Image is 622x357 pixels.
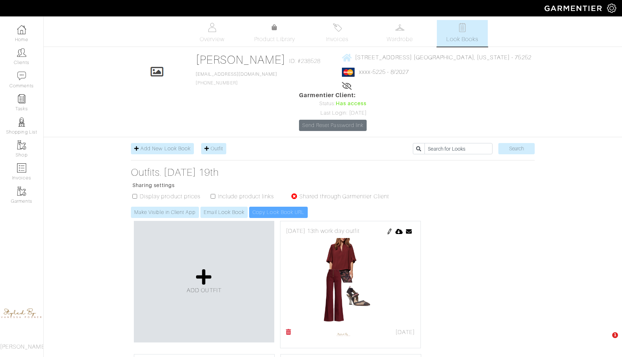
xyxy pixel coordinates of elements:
[17,48,26,57] img: clients-icon-6bae9207a08558b7cb47a8932f037763ab4055f8c8b6bfacd5dc20c3e0201464.png
[387,229,392,234] img: pen-cf24a1663064a2ec1b9c1bd2387e9de7a2fa800b781884d57f21acf72779bad2.png
[424,143,493,154] input: Search for Looks
[299,100,367,108] div: Status:
[17,187,26,196] img: garments-icon-b7da505a4dc4fd61783c78ac3ca0ef83fa9d6f193b1c9dc38574b1d14d53ca28.png
[374,20,425,47] a: Wardrobe
[249,23,300,44] a: Product Library
[387,35,413,44] span: Wardrobe
[17,163,26,172] img: orders-icon-0abe47150d42831381b5fb84f609e132dff9fe21cb692f30cb5eec754e2cba89.png
[200,207,248,218] a: Email Look Book
[218,192,274,201] label: Include product links
[286,227,415,235] div: [DATE] 13th work day outfit
[612,332,618,338] span: 1
[187,20,238,47] a: Overview
[446,35,479,44] span: Look Books
[336,328,351,342] img: 1758472954373.png
[437,20,488,47] a: Look Books
[208,23,217,32] img: basicinfo-40fd8af6dae0f16599ec9e87c0ef1c0a1fdea2edbe929e3d69a839185d80c458.svg
[211,146,223,151] span: Outfit
[17,140,26,150] img: garments-icon-b7da505a4dc4fd61783c78ac3ca0ef83fa9d6f193b1c9dc38574b1d14d53ca28.png
[395,23,404,32] img: wardrobe-487a4870c1b7c33e795ec22d11cfc2ed9d08956e64fb3008fe2437562e282088.svg
[289,57,321,66] span: ID: #238528
[196,53,286,66] a: [PERSON_NAME]
[326,35,348,44] span: Invoices
[286,235,415,326] img: 1760058553.png
[607,4,616,13] img: gear-icon-white-bd11855cb880d31180b6d7d6211b90ccbf57a29d726f0c71d8c61bd08dd39cc2.png
[17,25,26,34] img: dashboard-icon-dbcd8f5a0b271acd01030246c82b418ddd0df26cd7fceb0bd07c9910d44c42f6.png
[333,23,342,32] img: orders-27d20c2124de7fd6de4e0e44c1d41de31381a507db9b33961299e4e07d508b8c.svg
[17,118,26,127] img: stylists-icon-eb353228a002819b7ec25b43dbf5f0378dd9e0616d9560372ff212230b889e62.png
[299,192,389,201] label: Shared through Garmentier Client
[312,20,363,47] a: Invoices
[196,72,277,77] a: [EMAIL_ADDRESS][DOMAIN_NAME]
[187,268,222,295] a: ADD OUTFIT
[336,100,367,108] span: Has access
[342,68,355,77] img: mastercard-2c98a0d54659f76b027c6839bea21931c3e23d06ea5b2b5660056f2e14d2f154.png
[359,69,409,75] a: xxxx-5225 - 8/2027
[597,332,615,350] iframe: Intercom live chat
[200,35,224,44] span: Overview
[541,2,607,15] img: garmentier-logo-header-white-b43fb05a5012e4ada735d5af1a66efaba907eab6374d6393d1fbf88cb4ef424d.png
[131,207,199,218] a: Make Visible in Client App
[140,146,191,151] span: Add New Look Book
[498,143,535,154] input: Search
[299,120,367,131] a: Send Reset Password link
[254,35,295,44] span: Product Library
[458,23,467,32] img: todo-9ac3debb85659649dc8f770b8b6100bb5dab4b48dedcbae339e5042a72dfd3cc.svg
[201,143,226,154] a: Outfit
[17,94,26,103] img: reminder-icon-8004d30b9f0a5d33ae49ab947aed9ed385cf756f9e5892f1edd6e32f2345188e.png
[131,166,396,179] a: Outfits. [DATE] 19th
[395,328,415,337] span: [DATE]
[342,53,531,62] a: [STREET_ADDRESS] [GEOGRAPHIC_DATA], [US_STATE] - 75252
[17,71,26,80] img: comment-icon-a0a6a9ef722e966f86d9cbdc48e553b5cf19dbc54f86b18d962a5391bc8f6eb6.png
[131,143,194,154] a: Add New Look Book
[355,54,531,61] span: [STREET_ADDRESS] [GEOGRAPHIC_DATA], [US_STATE] - 75252
[140,192,200,201] label: Display product prices
[299,109,367,117] div: Last Login: [DATE]
[299,91,367,100] span: Garmentier Client:
[187,287,222,294] span: ADD OUTFIT
[132,182,396,189] p: Sharing settings
[196,72,277,86] span: [PHONE_NUMBER]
